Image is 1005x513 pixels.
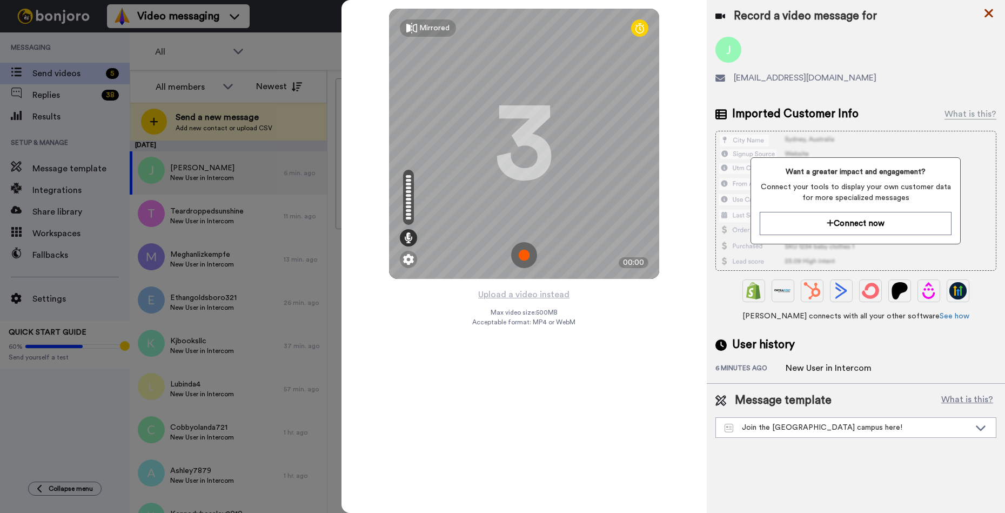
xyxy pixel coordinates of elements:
div: Join the [GEOGRAPHIC_DATA] campus here! [725,422,970,433]
button: What is this? [938,392,996,409]
span: Imported Customer Info [732,106,859,122]
img: GoHighLevel [949,282,967,299]
img: ic_record_start.svg [511,242,537,268]
img: Drip [920,282,937,299]
span: [EMAIL_ADDRESS][DOMAIN_NAME] [734,71,876,84]
img: Shopify [745,282,762,299]
a: See how [940,312,969,320]
div: New User in Intercom [786,362,872,375]
button: Upload a video instead [475,288,573,302]
img: ConvertKit [862,282,879,299]
span: Max video size: 500 MB [491,308,558,317]
img: Hubspot [803,282,821,299]
img: ic_gear.svg [403,254,414,265]
div: 6 minutes ago [715,364,786,375]
span: User history [732,337,795,353]
img: Ontraport [774,282,792,299]
span: Message template [735,392,832,409]
span: Connect your tools to display your own customer data for more specialized messages [760,182,952,203]
div: What is this? [944,108,996,121]
button: Connect now [760,212,952,235]
img: Message-temps.svg [725,424,734,432]
img: ActiveCampaign [833,282,850,299]
span: Acceptable format: MP4 or WebM [472,318,575,327]
span: Want a greater impact and engagement? [760,166,952,177]
div: 3 [494,103,554,184]
span: [PERSON_NAME] connects with all your other software [715,311,996,322]
img: Patreon [891,282,908,299]
div: 00:00 [619,257,648,268]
